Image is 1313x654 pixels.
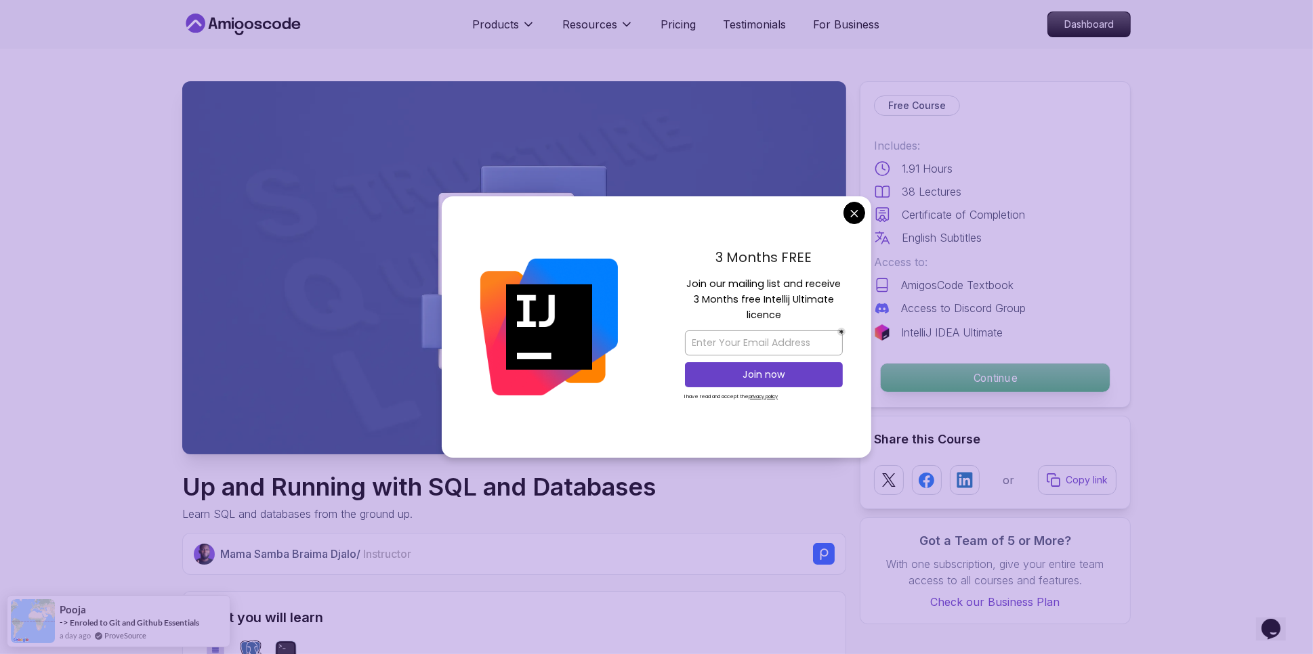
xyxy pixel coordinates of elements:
[874,556,1117,588] p: With one subscription, give your entire team access to all courses and features.
[1048,12,1130,37] p: Dashboard
[182,81,846,454] img: up-and-running-with-sql_thumbnail
[874,594,1117,610] a: Check our Business Plan
[1003,472,1015,488] p: or
[472,16,519,32] p: Products
[901,277,1014,293] p: AmigosCode Textbook
[182,473,656,500] h1: Up and Running with SQL and Databases
[104,630,146,641] a: ProveSource
[363,547,411,561] span: Instructor
[199,608,829,627] h2: What you will learn
[1038,465,1117,495] button: Copy link
[888,99,946,112] p: Free Course
[901,300,1026,316] p: Access to Discord Group
[1066,473,1108,487] p: Copy link
[70,617,199,628] a: Enroled to Git and Github Essentials
[60,617,68,628] span: ->
[723,16,786,32] a: Testimonials
[880,363,1110,393] button: Continue
[902,230,982,246] p: English Subtitles
[874,531,1117,550] h3: Got a Team of 5 or More?
[11,599,55,643] img: provesource social proof notification image
[874,324,890,341] img: jetbrains logo
[881,364,1110,392] p: Continue
[902,183,961,200] p: 38 Lectures
[1256,600,1299,640] iframe: chat widget
[902,206,1025,223] p: Certificate of Completion
[194,544,215,565] img: Nelson Djalo
[220,546,411,562] p: Mama Samba Braima Djalo /
[472,16,535,43] button: Products
[661,16,696,32] a: Pricing
[874,430,1117,449] h2: Share this Course
[902,160,953,177] p: 1.91 Hours
[60,604,86,615] span: Pooja
[182,506,656,522] p: Learn SQL and databases from the ground up.
[60,630,91,641] span: a day ago
[1047,12,1131,37] a: Dashboard
[562,16,617,32] p: Resources
[874,137,1117,154] p: Includes:
[901,324,1003,341] p: IntelliJ IDEA Ultimate
[562,16,633,43] button: Resources
[874,254,1117,270] p: Access to:
[813,16,879,32] a: For Business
